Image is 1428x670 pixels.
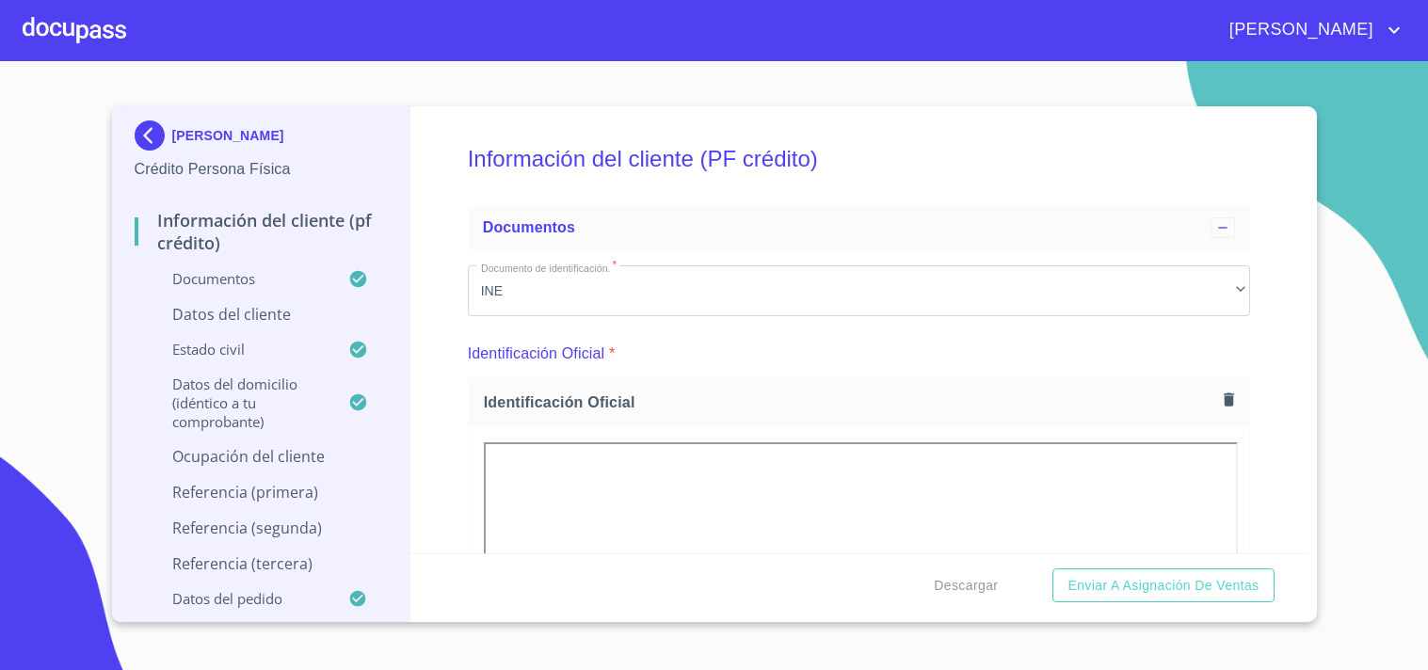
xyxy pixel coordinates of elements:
[135,375,349,431] p: Datos del domicilio (idéntico a tu comprobante)
[468,120,1250,198] h5: Información del cliente (PF crédito)
[135,340,349,359] p: Estado Civil
[1052,568,1274,603] button: Enviar a Asignación de Ventas
[135,304,388,325] p: Datos del cliente
[468,265,1250,316] div: INE
[135,120,172,151] img: Docupass spot blue
[135,553,388,574] p: Referencia (tercera)
[135,209,388,254] p: Información del cliente (PF crédito)
[135,158,388,181] p: Crédito Persona Física
[468,205,1250,250] div: Documentos
[1067,574,1259,598] span: Enviar a Asignación de Ventas
[135,518,388,538] p: Referencia (segunda)
[483,219,575,235] span: Documentos
[934,574,998,598] span: Descargar
[135,120,388,158] div: [PERSON_NAME]
[484,392,1216,412] span: Identificación Oficial
[172,128,284,143] p: [PERSON_NAME]
[468,343,605,365] p: Identificación Oficial
[135,589,349,608] p: Datos del pedido
[926,568,1005,603] button: Descargar
[135,482,388,502] p: Referencia (primera)
[135,269,349,288] p: Documentos
[1215,15,1383,45] span: [PERSON_NAME]
[1215,15,1405,45] button: account of current user
[135,446,388,467] p: Ocupación del Cliente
